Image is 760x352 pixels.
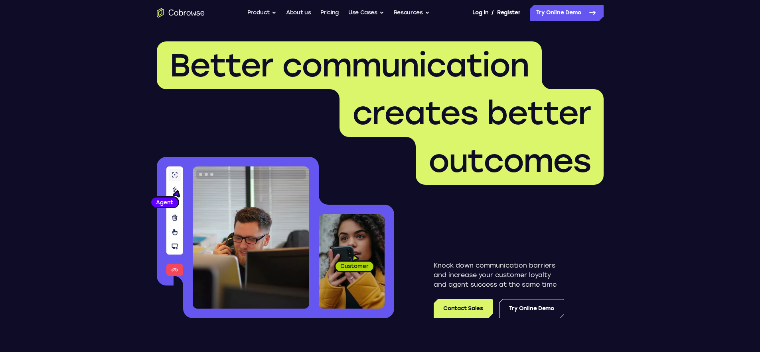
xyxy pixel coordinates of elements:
img: A series of tools used in co-browsing sessions [166,166,183,276]
a: About us [286,5,311,21]
span: outcomes [428,142,591,180]
button: Use Cases [348,5,384,21]
p: Knock down communication barriers and increase your customer loyalty and agent success at the sam... [434,261,564,289]
img: A customer holding their phone [319,214,385,309]
span: / [492,8,494,18]
a: Pricing [320,5,339,21]
span: Agent [151,198,178,206]
a: Log In [472,5,488,21]
button: Resources [394,5,430,21]
span: creates better [352,94,591,132]
a: Go to the home page [157,8,205,18]
span: Customer [336,262,373,270]
span: Better communication [170,46,529,84]
a: Try Online Demo [530,5,604,21]
button: Product [247,5,277,21]
a: Contact Sales [434,299,492,318]
a: Register [497,5,520,21]
img: A customer support agent talking on the phone [193,166,309,309]
a: Try Online Demo [499,299,564,318]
